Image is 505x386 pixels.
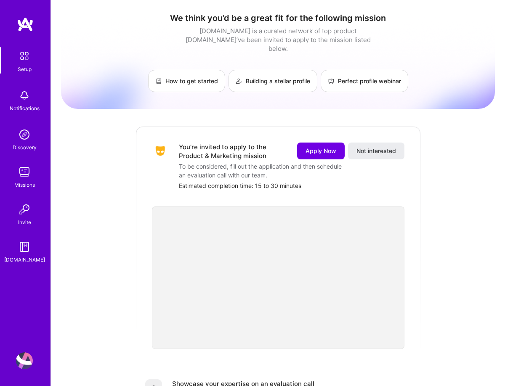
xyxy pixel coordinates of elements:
div: You’re invited to apply to the Product & Marketing mission [179,143,287,160]
span: Apply Now [306,147,336,155]
img: logo [17,17,34,32]
div: Notifications [10,104,40,113]
img: teamwork [16,164,33,180]
img: Perfect profile webinar [328,78,335,85]
div: Discovery [13,143,37,152]
img: How to get started [155,78,162,85]
img: discovery [16,126,33,143]
span: Not interested [356,147,396,155]
div: [DOMAIN_NAME] [4,255,45,264]
a: Building a stellar profile [229,70,317,92]
a: Perfect profile webinar [321,70,408,92]
a: User Avatar [14,352,35,369]
img: Invite [16,201,33,218]
a: How to get started [148,70,225,92]
img: Company Logo [152,145,169,157]
img: bell [16,87,33,104]
div: Missions [14,180,35,189]
img: Building a stellar profile [236,78,242,85]
button: Not interested [348,143,404,159]
img: guide book [16,238,33,255]
div: To be considered, fill out the application and then schedule an evaluation call with our team. [179,162,347,180]
iframe: video [152,206,404,349]
div: Invite [18,218,31,227]
div: Setup [18,65,32,74]
img: User Avatar [16,352,33,369]
div: [DOMAIN_NAME] is a curated network of top product [DOMAIN_NAME]’ve been invited to apply to the m... [183,26,373,53]
div: Estimated completion time: 15 to 30 minutes [179,181,404,190]
button: Apply Now [297,143,345,159]
img: setup [16,47,33,65]
h1: We think you’d be a great fit for the following mission [61,13,495,23]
